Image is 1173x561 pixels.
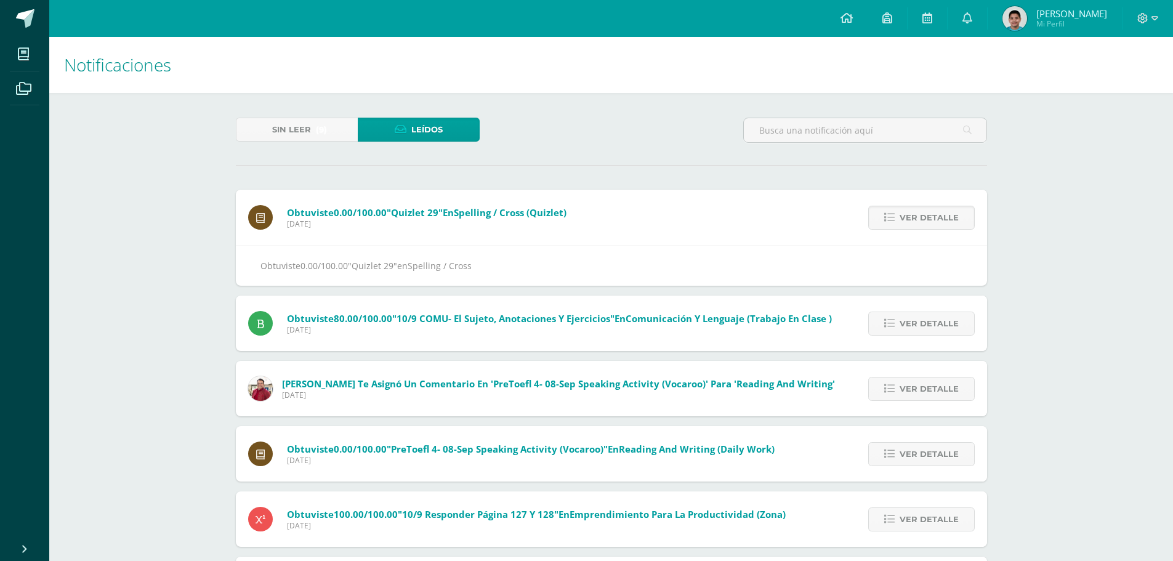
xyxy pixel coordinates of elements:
[287,325,832,335] span: [DATE]
[411,118,443,141] span: Leídos
[900,443,959,466] span: Ver detalle
[392,312,615,325] span: "10/9 COMU- El sujeto, Anotaciones y ejercicios"
[248,376,273,401] img: 4433c8ec4d0dcbe293dd19cfa8535420.png
[300,260,348,272] span: 0.00/100.00
[900,377,959,400] span: Ver detalle
[900,206,959,229] span: Ver detalle
[454,206,566,219] span: Spelling / Cross (Quizlet)
[1002,6,1027,31] img: aa1facf1aff86faba5ca465acb65a1b2.png
[387,206,443,219] span: "Quizlet 29"
[282,377,835,390] span: [PERSON_NAME] te asignó un comentario en 'PreToefl 4- 08-sep Speaking activity (Vocaroo)' para 'R...
[387,443,608,455] span: "PreToefl 4- 08-sep Speaking activity (Vocaroo)"
[334,206,387,219] span: 0.00/100.00
[744,118,986,142] input: Busca una notificación aquí
[398,508,558,520] span: "10/9 Responder página 127 y 128"
[64,53,171,76] span: Notificaciones
[334,312,392,325] span: 80.00/100.00
[1036,7,1107,20] span: [PERSON_NAME]
[287,520,786,531] span: [DATE]
[260,258,962,273] div: Obtuviste en
[282,390,835,400] span: [DATE]
[900,312,959,335] span: Ver detalle
[287,312,832,325] span: Obtuviste en
[1036,18,1107,29] span: Mi Perfil
[272,118,311,141] span: Sin leer
[287,455,775,466] span: [DATE]
[348,260,397,272] span: "Quizlet 29"
[358,118,480,142] a: Leídos
[316,118,327,141] span: (9)
[570,508,786,520] span: Emprendimiento para la productividad (Zona)
[287,206,566,219] span: Obtuviste en
[334,443,387,455] span: 0.00/100.00
[236,118,358,142] a: Sin leer(9)
[900,508,959,531] span: Ver detalle
[287,443,775,455] span: Obtuviste en
[408,260,472,272] span: Spelling / Cross
[334,508,398,520] span: 100.00/100.00
[287,508,786,520] span: Obtuviste en
[619,443,775,455] span: Reading and Writing (Daily Work)
[287,219,566,229] span: [DATE]
[626,312,832,325] span: Comunicación y Lenguaje (Trabajo en clase )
